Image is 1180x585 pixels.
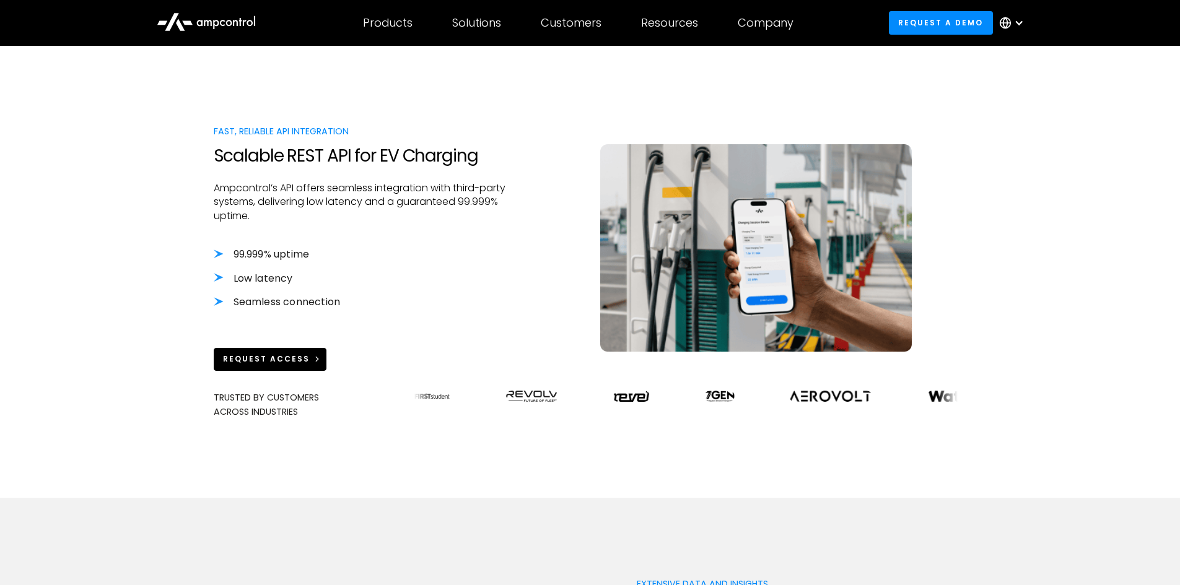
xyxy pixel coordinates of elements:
div: Customers [541,16,601,30]
li: Low latency [214,272,507,285]
div: Company [738,16,793,30]
img: Integrate EV charging mobile apps [600,144,912,352]
p: Ampcontrol’s API offers seamless integration with third-party systems, delivering low latency and... [214,181,507,223]
div: Trusted By Customers Across Industries [214,391,395,418]
div: Request Access [223,353,310,365]
div: Fast, Reliable API Integration [214,124,507,138]
a: Request Access [214,348,327,371]
div: Resources [641,16,698,30]
p: ‍ [214,309,507,323]
div: Products [363,16,413,30]
a: Request a demo [889,11,993,34]
div: Solutions [452,16,501,30]
li: Seamless connection [214,295,507,309]
h2: Scalable REST API for EV Charging [214,145,507,167]
li: 99.999% uptime [214,248,507,261]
